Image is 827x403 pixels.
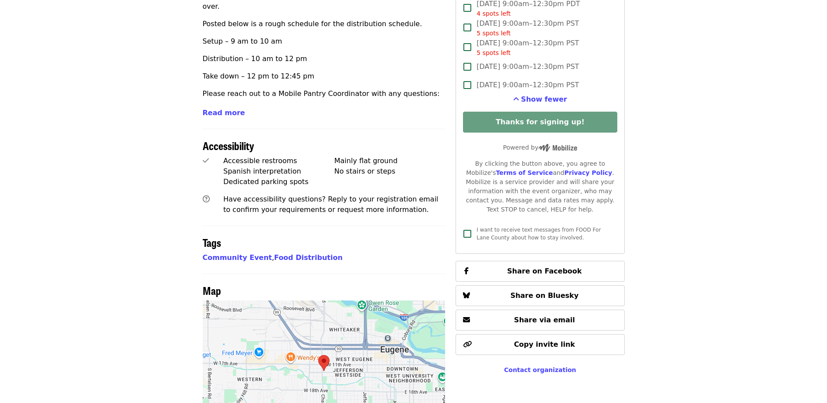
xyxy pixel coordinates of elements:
[513,94,567,105] button: See more timeslots
[476,80,579,90] span: [DATE] 9:00am–12:30pm PST
[496,169,553,176] a: Terms of Service
[203,157,209,165] i: check icon
[476,227,601,241] span: I want to receive text messages from FOOD For Lane County about how to stay involved.
[223,166,334,177] div: Spanish interpretation
[564,169,612,176] a: Privacy Policy
[203,138,254,153] span: Accessibility
[203,253,274,262] span: ,
[456,334,624,355] button: Copy invite link
[507,267,582,275] span: Share on Facebook
[503,144,577,151] span: Powered by
[463,112,617,133] button: Thanks for signing up!
[476,30,510,37] span: 5 spots left
[538,144,577,152] img: Powered by Mobilize
[203,89,446,99] p: Please reach out to a Mobile Pantry Coordinator with any questions:
[223,156,334,166] div: Accessible restrooms
[274,253,343,262] a: Food Distribution
[223,195,438,214] span: Have accessibility questions? Reply to your registration email to confirm your requirements or re...
[203,71,446,82] p: Take down – 12 pm to 12:45 pm
[203,253,272,262] a: Community Event
[334,156,446,166] div: Mainly flat ground
[203,19,446,29] p: Posted below is a rough schedule for the distribution schedule.
[203,36,446,47] p: Setup – 9 am to 10 am
[456,310,624,331] button: Share via email
[463,159,617,214] div: By clicking the button above, you agree to Mobilize's and . Mobilize is a service provider and wi...
[223,177,334,187] div: Dedicated parking spots
[521,95,567,103] span: Show fewer
[203,195,210,203] i: question-circle icon
[476,38,579,58] span: [DATE] 9:00am–12:30pm PST
[476,10,510,17] span: 4 spots left
[456,261,624,282] button: Share on Facebook
[203,54,446,64] p: Distribution – 10 am to 12 pm
[476,49,510,56] span: 5 spots left
[476,61,579,72] span: [DATE] 9:00am–12:30pm PST
[203,109,245,117] span: Read more
[510,291,579,300] span: Share on Bluesky
[334,166,446,177] div: No stairs or steps
[203,108,245,118] button: Read more
[476,18,579,38] span: [DATE] 9:00am–12:30pm PST
[456,285,624,306] button: Share on Bluesky
[203,235,221,250] span: Tags
[203,283,221,298] span: Map
[514,340,575,348] span: Copy invite link
[203,106,446,127] p: [PERSON_NAME] (she/they/elle) Bilingual Mobile Pantry Coordinator - [EMAIL_ADDRESS][DOMAIN_NAME]
[514,316,575,324] span: Share via email
[504,366,576,373] a: Contact organization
